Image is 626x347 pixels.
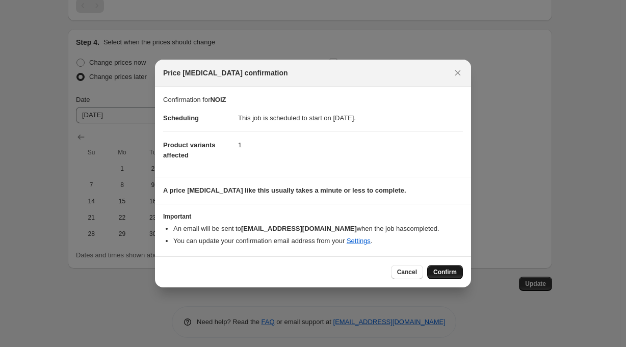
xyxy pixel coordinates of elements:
[163,186,406,194] b: A price [MEDICAL_DATA] like this usually takes a minute or less to complete.
[163,141,216,159] span: Product variants affected
[210,96,226,103] b: NOIZ
[163,114,199,122] span: Scheduling
[163,212,463,221] h3: Important
[238,131,463,158] dd: 1
[173,224,463,234] li: An email will be sent to when the job has completed .
[238,105,463,131] dd: This job is scheduled to start on [DATE].
[241,225,357,232] b: [EMAIL_ADDRESS][DOMAIN_NAME]
[427,265,463,279] button: Confirm
[347,237,371,245] a: Settings
[397,268,417,276] span: Cancel
[163,95,463,105] p: Confirmation for
[173,236,463,246] li: You can update your confirmation email address from your .
[433,268,457,276] span: Confirm
[391,265,423,279] button: Cancel
[451,66,465,80] button: Close
[163,68,288,78] span: Price [MEDICAL_DATA] confirmation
